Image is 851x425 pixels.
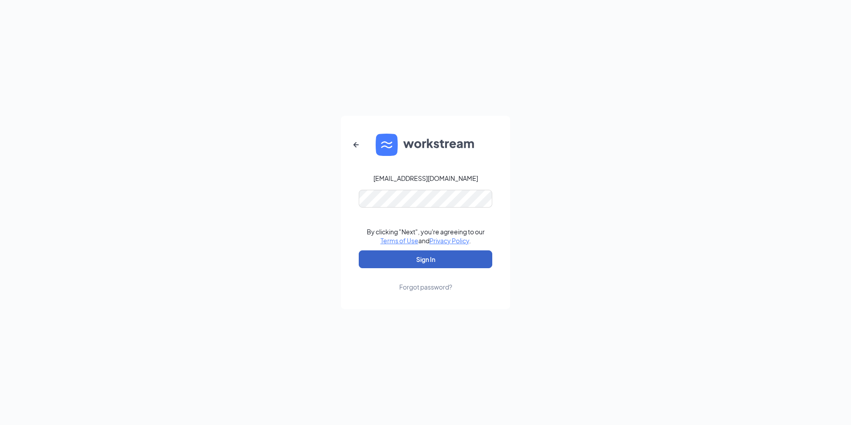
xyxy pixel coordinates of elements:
[399,282,452,291] div: Forgot password?
[430,237,469,245] a: Privacy Policy
[381,237,418,245] a: Terms of Use
[359,250,492,268] button: Sign In
[345,134,367,155] button: ArrowLeftNew
[367,227,485,245] div: By clicking "Next", you're agreeing to our and .
[399,268,452,291] a: Forgot password?
[376,134,475,156] img: WS logo and Workstream text
[373,174,478,183] div: [EMAIL_ADDRESS][DOMAIN_NAME]
[351,139,361,150] svg: ArrowLeftNew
